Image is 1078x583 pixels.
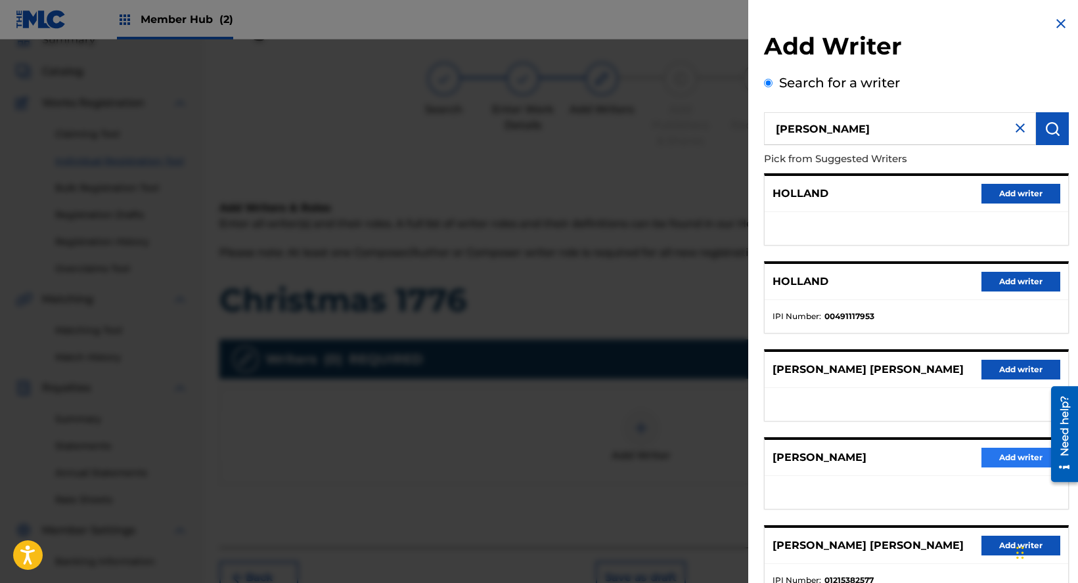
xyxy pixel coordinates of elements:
img: close [1012,120,1028,136]
button: Add writer [981,536,1060,555]
label: Search for a writer [779,75,900,91]
p: Pick from Suggested Writers [764,145,994,173]
p: HOLLAND [773,186,828,202]
span: (2) [219,13,233,26]
p: HOLLAND [773,274,828,290]
iframe: Resource Center [1041,381,1078,487]
p: [PERSON_NAME] [PERSON_NAME] [773,362,964,378]
iframe: Chat Widget [1012,520,1078,583]
button: Add writer [981,272,1060,291]
input: Search writer's name or IPI Number [764,112,1036,145]
p: [PERSON_NAME] [773,450,866,465]
span: IPI Number : [773,311,821,322]
div: Drag [1016,533,1024,572]
img: Top Rightsholders [117,12,133,28]
p: [PERSON_NAME] [PERSON_NAME] [773,538,964,553]
button: Add writer [981,448,1060,467]
button: Add writer [981,360,1060,379]
h2: Add Writer [764,32,1069,65]
button: Add writer [981,184,1060,204]
span: Member Hub [141,12,233,27]
img: MLC Logo [16,10,66,29]
strong: 00491117953 [824,311,874,322]
img: Search Works [1044,121,1060,137]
